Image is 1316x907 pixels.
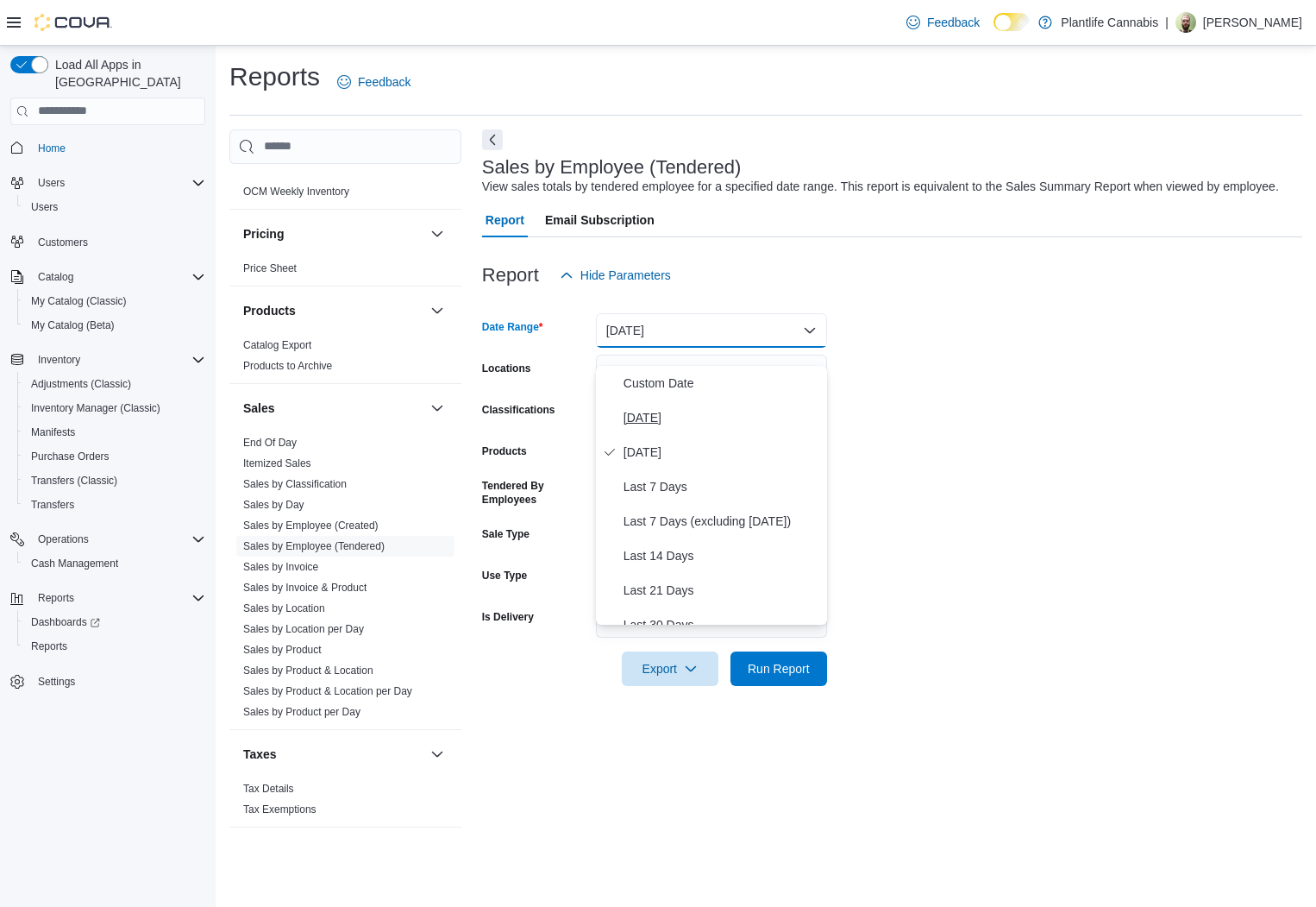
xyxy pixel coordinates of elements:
span: Inventory [38,353,80,367]
label: Use Type [482,569,527,583]
span: Sales by Product [243,643,322,657]
span: OCM Weekly Inventory [243,185,349,198]
span: Products to Archive [243,359,332,373]
a: Cash Management [24,553,125,574]
h3: Report [482,265,539,286]
button: Pricing [427,224,448,244]
span: Manifests [24,422,205,443]
span: Sales by Day [243,498,304,512]
span: Reports [38,591,74,605]
button: Users [31,173,72,193]
button: Reports [31,588,81,608]
span: Dashboards [24,612,205,633]
a: Tax Exemptions [243,803,316,816]
span: Operations [38,532,89,546]
button: Customers [3,230,212,255]
label: Date Range [482,320,543,334]
span: Settings [38,675,75,689]
a: Sales by Employee (Tendered) [243,540,385,552]
button: Cash Management [17,551,212,576]
span: Users [38,176,65,190]
button: Taxes [427,744,448,765]
a: Sales by Classification [243,478,347,490]
a: Tax Details [243,783,294,795]
span: My Catalog (Beta) [24,315,205,336]
span: Dark Mode [993,31,994,32]
a: Manifests [24,422,82,443]
div: Select listbox [596,366,827,625]
span: Sales by Employee (Tendered) [243,539,385,553]
span: Sales by Product & Location [243,664,373,677]
span: Last 7 Days (excluding [DATE]) [624,511,820,532]
span: Last 7 Days [624,476,820,497]
button: Reports [3,586,212,610]
button: Sales [427,398,448,419]
button: Catalog [31,267,80,287]
h3: Sales [243,400,275,417]
p: [PERSON_NAME] [1203,12,1302,33]
span: My Catalog (Beta) [31,318,115,332]
span: Last 14 Days [624,545,820,566]
a: End Of Day [243,437,297,449]
label: Products [482,444,527,458]
button: Transfers [17,493,212,517]
span: Report [486,203,524,237]
a: Sales by Location [243,602,325,614]
button: Catalog [3,265,212,289]
span: Last 21 Days [624,580,820,601]
button: OCM [427,147,448,167]
div: View sales totals by tendered employee for a specified date range. This report is equivalent to t... [482,178,1279,196]
span: Email Subscription [545,203,655,237]
label: Tendered By Employees [482,479,589,507]
span: Transfers [24,494,205,515]
span: Catalog [31,267,205,287]
button: Manifests [17,420,212,444]
button: Run Report [730,652,827,686]
button: [DATE] [596,313,827,348]
span: Customers [31,231,205,253]
span: Reports [24,636,205,657]
span: Cash Management [24,553,205,574]
span: Inventory Manager (Classic) [31,401,160,415]
a: Dashboards [17,610,212,634]
span: Transfers (Classic) [31,474,117,488]
a: Sales by Product & Location [243,665,373,677]
span: My Catalog (Classic) [31,294,127,308]
span: Load All Apps in [GEOGRAPHIC_DATA] [48,56,205,91]
input: Dark Mode [993,13,1030,31]
a: Settings [31,671,82,692]
h3: Products [243,302,296,319]
span: Users [31,173,205,193]
span: Adjustments (Classic) [24,374,205,394]
span: My Catalog (Classic) [24,291,205,312]
div: Pricing [229,258,461,286]
a: Purchase Orders [24,446,116,467]
nav: Complex example [10,129,205,740]
span: Purchase Orders [31,450,110,463]
a: Feedback [899,5,987,40]
div: OCM [229,181,461,209]
a: Home [31,138,72,159]
span: Purchase Orders [24,446,205,467]
button: Adjustments (Classic) [17,372,212,396]
a: Sales by Location per Day [243,623,364,635]
span: Catalog [38,270,73,284]
h3: Pricing [243,225,284,242]
span: Sales by Invoice & Product [243,581,367,595]
button: Taxes [243,746,423,763]
button: Users [17,195,212,219]
button: My Catalog (Classic) [17,289,212,313]
span: Itemized Sales [243,457,311,470]
span: Operations [31,529,205,550]
div: Products [229,335,461,383]
a: Reports [24,636,74,657]
span: Transfers (Classic) [24,470,205,491]
a: Transfers (Classic) [24,470,124,491]
span: Sales by Product & Location per Day [243,684,412,698]
h3: Sales by Employee (Tendered) [482,157,742,178]
span: Last 30 Days [624,614,820,635]
button: Users [3,171,212,195]
a: Adjustments (Classic) [24,374,138,394]
button: Settings [3,669,212,694]
span: Adjustments (Classic) [31,377,131,391]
